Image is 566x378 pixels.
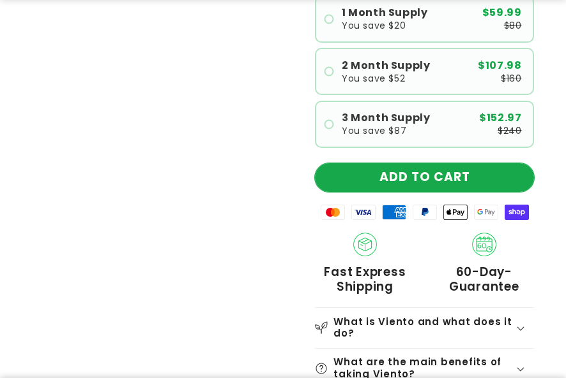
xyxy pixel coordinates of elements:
[342,8,427,18] span: 1 Month Supply
[342,126,406,135] span: You save $87
[315,308,534,347] summary: What is Viento and what does it do?
[478,61,521,71] span: $107.98
[342,61,430,71] span: 2 Month Supply
[342,74,405,83] span: You save $52
[333,316,514,340] h2: What is Viento and what does it do?
[479,113,521,123] span: $152.97
[315,265,415,294] span: Fast Express Shipping
[482,8,522,18] span: $59.99
[472,233,496,257] img: 60_day_Guarantee.png
[504,21,522,30] span: $80
[342,21,406,30] span: You save $20
[353,233,378,257] img: Shipping.png
[434,265,535,294] span: 60-Day-Guarantee
[315,163,534,192] button: ADD TO CART
[498,126,521,135] span: $240
[501,74,521,83] span: $160
[342,113,430,123] span: 3 Month Supply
